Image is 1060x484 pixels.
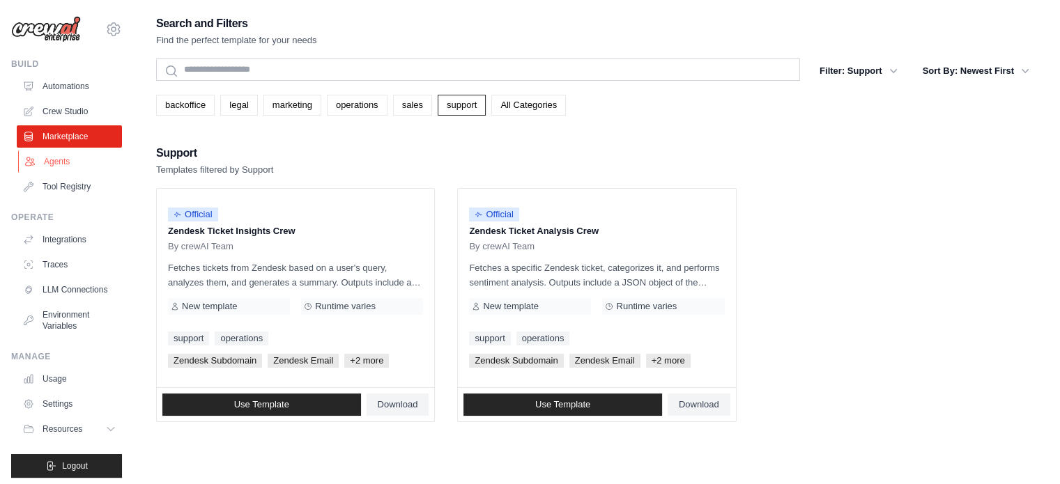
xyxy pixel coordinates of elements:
button: Resources [17,418,122,440]
h2: Support [156,143,273,163]
a: LLM Connections [17,279,122,301]
p: Fetches tickets from Zendesk based on a user's query, analyzes them, and generates a summary. Out... [168,260,423,290]
span: Zendesk Email [569,354,640,368]
span: +2 more [344,354,389,368]
a: support [438,95,486,116]
span: Official [168,208,218,221]
a: sales [393,95,432,116]
a: operations [215,331,268,345]
a: Agents [18,150,123,173]
div: Build [11,58,122,70]
span: Use Template [234,399,289,410]
h2: Search and Filters [156,14,317,33]
span: Zendesk Subdomain [168,354,262,368]
button: Sort By: Newest First [914,58,1038,84]
a: All Categories [491,95,566,116]
span: By crewAI Team [168,241,233,252]
a: Environment Variables [17,304,122,337]
span: Logout [62,460,88,471]
span: Runtime varies [616,301,677,312]
a: Usage [17,368,122,390]
span: Resources [43,423,82,435]
span: Official [469,208,519,221]
p: Find the perfect template for your needs [156,33,317,47]
div: Operate [11,212,122,223]
a: Traces [17,253,122,276]
a: support [469,331,510,345]
a: Download [367,393,429,416]
a: Settings [17,393,122,415]
a: operations [516,331,570,345]
span: New template [483,301,538,312]
p: Zendesk Ticket Insights Crew [168,224,423,238]
span: Runtime varies [315,301,376,312]
button: Filter: Support [811,58,906,84]
a: Crew Studio [17,100,122,123]
a: marketing [263,95,321,116]
span: Use Template [535,399,590,410]
p: Templates filtered by Support [156,163,273,177]
a: support [168,331,209,345]
a: Integrations [17,228,122,251]
span: Zendesk Subdomain [469,354,563,368]
img: Logo [11,16,81,42]
span: By crewAI Team [469,241,535,252]
a: operations [327,95,387,116]
a: Marketplace [17,125,122,148]
a: Tool Registry [17,175,122,198]
span: New template [182,301,237,312]
a: Use Template [162,393,361,416]
button: Logout [11,454,122,478]
a: Download [668,393,730,416]
div: Manage [11,351,122,362]
span: +2 more [646,354,691,368]
a: Automations [17,75,122,97]
span: Download [679,399,719,410]
p: Zendesk Ticket Analysis Crew [469,224,724,238]
span: Zendesk Email [268,354,339,368]
span: Download [378,399,418,410]
a: Use Template [463,393,662,416]
a: legal [220,95,257,116]
p: Fetches a specific Zendesk ticket, categorizes it, and performs sentiment analysis. Outputs inclu... [469,260,724,290]
a: backoffice [156,95,215,116]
